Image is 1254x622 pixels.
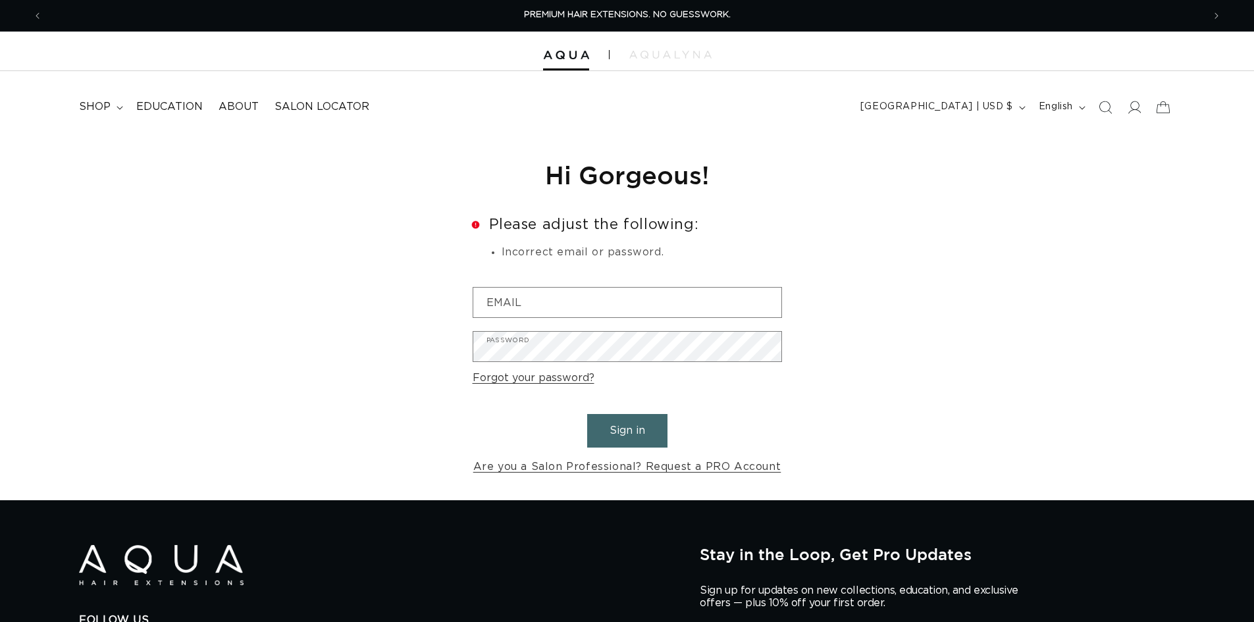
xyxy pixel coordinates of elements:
[700,584,1029,609] p: Sign up for updates on new collections, education, and exclusive offers — plus 10% off your first...
[502,244,782,261] li: Incorrect email or password.
[79,100,111,114] span: shop
[543,51,589,60] img: Aqua Hair Extensions
[128,92,211,122] a: Education
[473,217,782,232] h2: Please adjust the following:
[852,95,1031,120] button: [GEOGRAPHIC_DATA] | USD $
[524,11,731,19] span: PREMIUM HAIR EXTENSIONS. NO GUESSWORK.
[1039,100,1073,114] span: English
[1091,93,1120,122] summary: Search
[211,92,267,122] a: About
[473,457,781,477] a: Are you a Salon Professional? Request a PRO Account
[1202,3,1231,28] button: Next announcement
[629,51,712,59] img: aqualyna.com
[71,92,128,122] summary: shop
[587,414,667,448] button: Sign in
[1031,95,1091,120] button: English
[79,545,244,585] img: Aqua Hair Extensions
[136,100,203,114] span: Education
[23,3,52,28] button: Previous announcement
[473,288,781,317] input: Email
[473,369,594,388] a: Forgot your password?
[860,100,1013,114] span: [GEOGRAPHIC_DATA] | USD $
[473,159,782,191] h1: Hi Gorgeous!
[700,545,1175,563] h2: Stay in the Loop, Get Pro Updates
[274,100,369,114] span: Salon Locator
[267,92,377,122] a: Salon Locator
[219,100,259,114] span: About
